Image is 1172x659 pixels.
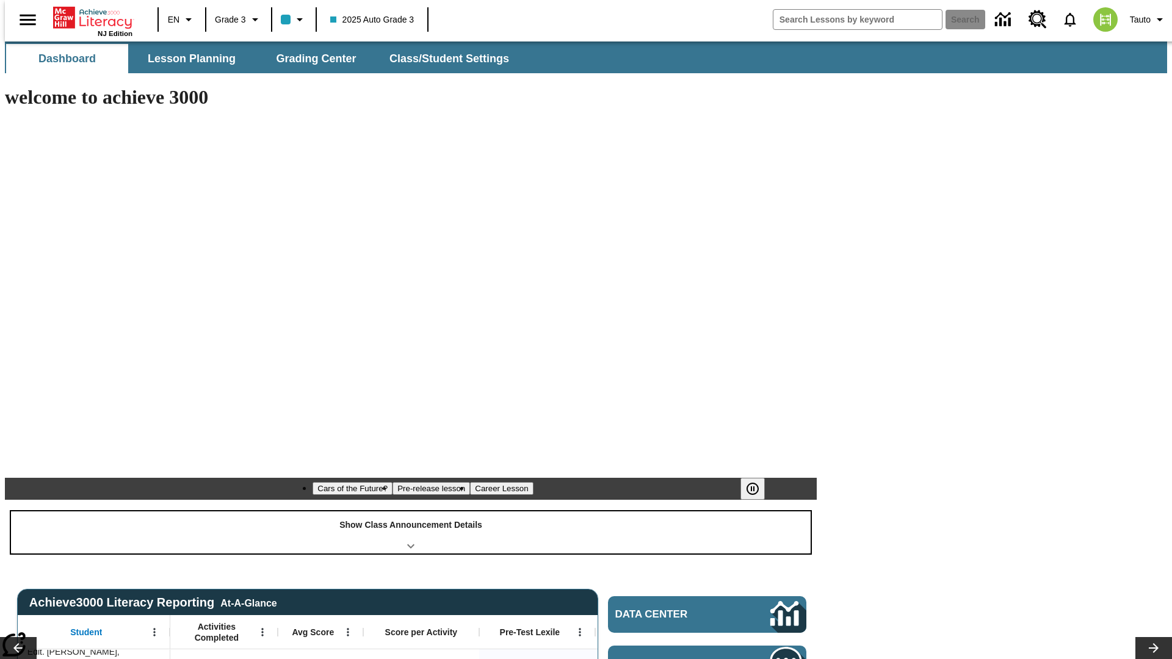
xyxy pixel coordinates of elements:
[10,2,46,38] button: Open side menu
[5,44,520,73] div: SubNavbar
[1125,9,1172,31] button: Profile/Settings
[571,623,589,641] button: Open Menu
[162,9,201,31] button: Language: EN, Select a language
[210,9,267,31] button: Grade: Grade 3, Select a grade
[292,627,334,638] span: Avg Score
[6,44,128,73] button: Dashboard
[1130,13,1151,26] span: Tauto
[500,627,560,638] span: Pre-Test Lexile
[176,621,257,643] span: Activities Completed
[1054,4,1086,35] a: Notifications
[740,478,777,500] div: Pause
[1093,7,1118,32] img: avatar image
[608,596,806,633] a: Data Center
[392,482,470,495] button: Slide 2 Pre-release lesson
[5,41,1167,73] div: SubNavbar
[1086,4,1125,35] button: Select a new avatar
[53,5,132,30] a: Home
[253,623,272,641] button: Open Menu
[773,10,942,29] input: search field
[330,13,414,26] span: 2025 Auto Grade 3
[313,482,392,495] button: Slide 1 Cars of the Future?
[98,30,132,37] span: NJ Edition
[740,478,765,500] button: Pause
[255,44,377,73] button: Grading Center
[988,3,1021,37] a: Data Center
[276,9,312,31] button: Class color is light blue. Change class color
[1021,3,1054,36] a: Resource Center, Will open in new tab
[53,4,132,37] div: Home
[70,627,102,638] span: Student
[470,482,533,495] button: Slide 3 Career Lesson
[220,596,277,609] div: At-A-Glance
[615,608,729,621] span: Data Center
[131,44,253,73] button: Lesson Planning
[385,627,458,638] span: Score per Activity
[1135,637,1172,659] button: Lesson carousel, Next
[215,13,246,26] span: Grade 3
[11,511,811,553] div: Show Class Announcement Details
[339,623,357,641] button: Open Menu
[168,13,179,26] span: EN
[5,86,817,109] h1: welcome to achieve 3000
[145,623,164,641] button: Open Menu
[339,519,482,531] p: Show Class Announcement Details
[380,44,519,73] button: Class/Student Settings
[29,596,277,610] span: Achieve3000 Literacy Reporting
